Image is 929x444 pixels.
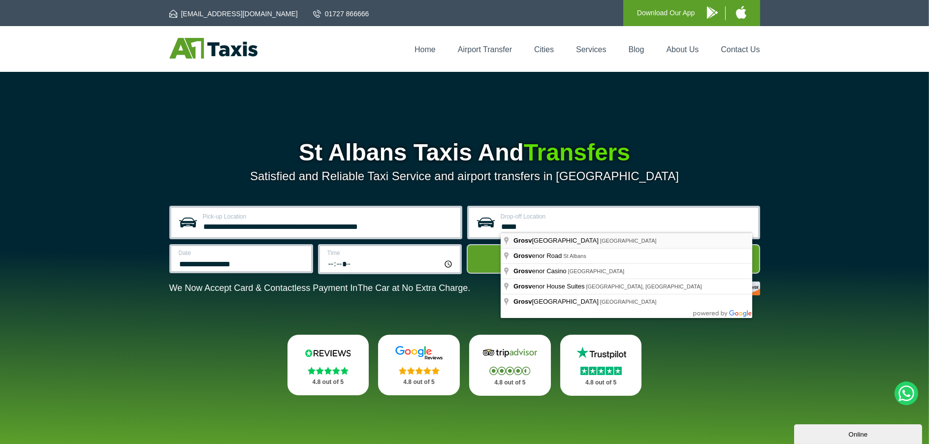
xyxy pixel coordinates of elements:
[298,346,357,360] img: Reviews.io
[378,335,460,395] a: Google Stars 4.8 out of 5
[568,268,625,274] span: [GEOGRAPHIC_DATA]
[563,253,586,259] span: St Albans
[489,367,530,375] img: Stars
[169,169,760,183] p: Satisfied and Reliable Taxi Service and airport transfers in [GEOGRAPHIC_DATA]
[415,45,436,54] a: Home
[513,252,563,259] span: enor Road
[572,346,631,360] img: Trustpilot
[298,376,358,388] p: 4.8 out of 5
[513,283,532,290] span: Grosv
[560,335,642,396] a: Trustpilot Stars 4.8 out of 5
[513,283,586,290] span: enor House Suites
[667,45,699,54] a: About Us
[169,283,471,293] p: We Now Accept Card & Contactless Payment In
[628,45,644,54] a: Blog
[327,250,454,256] label: Time
[357,283,470,293] span: The Car at No Extra Charge.
[179,250,305,256] label: Date
[513,267,568,275] span: enor Casino
[571,377,631,389] p: 4.8 out of 5
[637,7,695,19] p: Download Our App
[586,284,702,289] span: [GEOGRAPHIC_DATA], [GEOGRAPHIC_DATA]
[794,422,924,444] iframe: chat widget
[169,141,760,164] h1: St Albans Taxis And
[600,238,657,244] span: [GEOGRAPHIC_DATA]
[513,237,600,244] span: [GEOGRAPHIC_DATA]
[389,346,448,360] img: Google
[513,298,600,305] span: [GEOGRAPHIC_DATA]
[736,6,746,19] img: A1 Taxis iPhone App
[513,237,532,244] span: Grosv
[600,299,657,305] span: [GEOGRAPHIC_DATA]
[288,335,369,395] a: Reviews.io Stars 4.8 out of 5
[513,298,532,305] span: Grosv
[467,244,760,274] button: Get Quote
[534,45,554,54] a: Cities
[513,252,532,259] span: Grosv
[389,376,449,388] p: 4.8 out of 5
[501,214,752,220] label: Drop-off Location
[458,45,512,54] a: Airport Transfer
[513,267,532,275] span: Grosv
[203,214,454,220] label: Pick-up Location
[313,9,369,19] a: 01727 866666
[399,367,440,375] img: Stars
[469,335,551,396] a: Tripadvisor Stars 4.8 out of 5
[308,367,349,375] img: Stars
[524,139,630,165] span: Transfers
[580,367,622,375] img: Stars
[480,377,540,389] p: 4.8 out of 5
[169,9,298,19] a: [EMAIL_ADDRESS][DOMAIN_NAME]
[707,6,718,19] img: A1 Taxis Android App
[169,38,257,59] img: A1 Taxis St Albans LTD
[481,346,540,360] img: Tripadvisor
[576,45,606,54] a: Services
[721,45,760,54] a: Contact Us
